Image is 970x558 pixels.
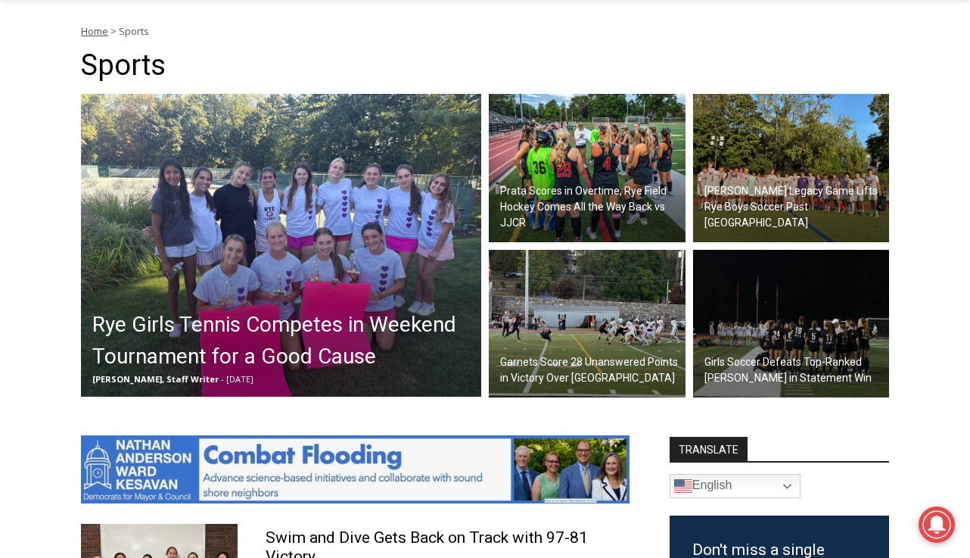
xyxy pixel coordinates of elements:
img: (PHOTO: The Rye Field Hockey team from September 16, 2025. Credit: Maureen Tsuchida.) [489,94,686,242]
a: Prata Scores in Overtime, Rye Field Hockey Comes All the Way Back vs JJCR [489,94,686,242]
div: 6 [176,143,183,158]
nav: Breadcrumbs [81,23,889,39]
strong: TRANSLATE [670,437,748,461]
img: (PHOTO: The Rye Boys Soccer team from October 4, 2025, against Pleasantville. Credit: Daniela Arr... [693,94,890,242]
img: (PHOTO: The Rye Girls Soccer team from September 27, 2025. Credit: Alvar Lee.) [693,250,890,398]
a: Home [81,24,108,38]
a: Intern @ [DOMAIN_NAME] [364,147,733,189]
h2: Rye Girls Tennis Competes in Weekend Tournament for a Good Cause [92,309,477,373]
span: [DATE] [226,373,253,385]
a: Garnets Score 28 Unanswered Points in Victory Over [GEOGRAPHIC_DATA] [489,250,686,398]
img: en [674,477,692,495]
span: - [221,373,224,385]
a: Girls Soccer Defeats Top-Ranked [PERSON_NAME] in Statement Win [693,250,890,398]
h2: Garnets Score 28 Unanswered Points in Victory Over [GEOGRAPHIC_DATA] [500,354,682,386]
span: > [110,24,117,38]
div: 6 [158,143,165,158]
h2: Girls Soccer Defeats Top-Ranked [PERSON_NAME] in Statement Win [704,354,886,386]
span: [PERSON_NAME], Staff Writer [92,373,219,385]
h1: Sports [81,48,889,83]
div: Two by Two Animal Haven & The Nature Company: The Wild World of Animals [158,42,211,139]
div: "We would have speakers with experience in local journalism speak to us about their experiences a... [382,1,715,147]
div: / [169,143,173,158]
span: Sports [119,24,149,38]
h2: [PERSON_NAME] Legacy Game Lifts Rye Boys Soccer Past [GEOGRAPHIC_DATA] [704,183,886,231]
span: Intern @ [DOMAIN_NAME] [396,151,701,185]
a: [PERSON_NAME] Legacy Game Lifts Rye Boys Soccer Past [GEOGRAPHIC_DATA] [693,94,890,242]
h4: [PERSON_NAME] Read Sanctuary Fall Fest: [DATE] [12,152,194,187]
img: (PHOTO: Rye Football's Henry Shoemaker (#5) kicks an extra point in his team's 42-13 win vs Yorkt... [489,250,686,398]
img: (PHOTO: The top Rye Girls Varsity Tennis team poses after the Georgia Williams Memorial Scholarsh... [81,94,481,397]
a: Rye Girls Tennis Competes in Weekend Tournament for a Good Cause [PERSON_NAME], Staff Writer - [D... [81,94,481,397]
a: English [670,474,801,498]
h2: Prata Scores in Overtime, Rye Field Hockey Comes All the Way Back vs JJCR [500,183,682,231]
a: [PERSON_NAME] Read Sanctuary Fall Fest: [DATE] [1,151,219,189]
